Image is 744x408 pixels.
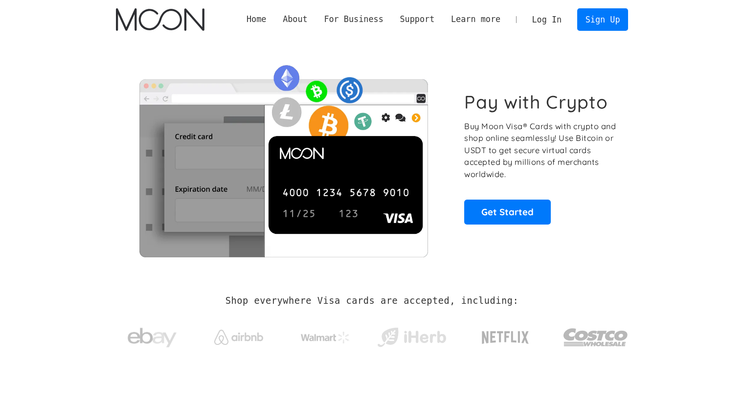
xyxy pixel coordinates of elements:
[316,13,392,25] div: For Business
[324,13,383,25] div: For Business
[116,8,204,31] img: Moon Logo
[524,9,570,30] a: Log In
[116,8,204,31] a: home
[563,309,629,361] a: Costco
[400,13,434,25] div: Support
[289,322,361,348] a: Walmart
[462,316,549,355] a: Netflix
[301,332,350,343] img: Walmart
[481,325,530,350] img: Netflix
[116,58,451,257] img: Moon Cards let you spend your crypto anywhere Visa is accepted.
[464,200,551,224] a: Get Started
[392,13,443,25] div: Support
[283,13,308,25] div: About
[274,13,316,25] div: About
[375,325,448,350] img: iHerb
[116,313,189,358] a: ebay
[128,322,177,353] img: ebay
[464,91,608,113] h1: Pay with Crypto
[202,320,275,350] a: Airbnb
[464,120,617,181] p: Buy Moon Visa® Cards with crypto and shop online seamlessly! Use Bitcoin or USDT to get secure vi...
[577,8,628,30] a: Sign Up
[563,319,629,356] img: Costco
[451,13,500,25] div: Learn more
[238,13,274,25] a: Home
[443,13,509,25] div: Learn more
[375,315,448,355] a: iHerb
[214,330,263,345] img: Airbnb
[225,295,519,306] h2: Shop everywhere Visa cards are accepted, including:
